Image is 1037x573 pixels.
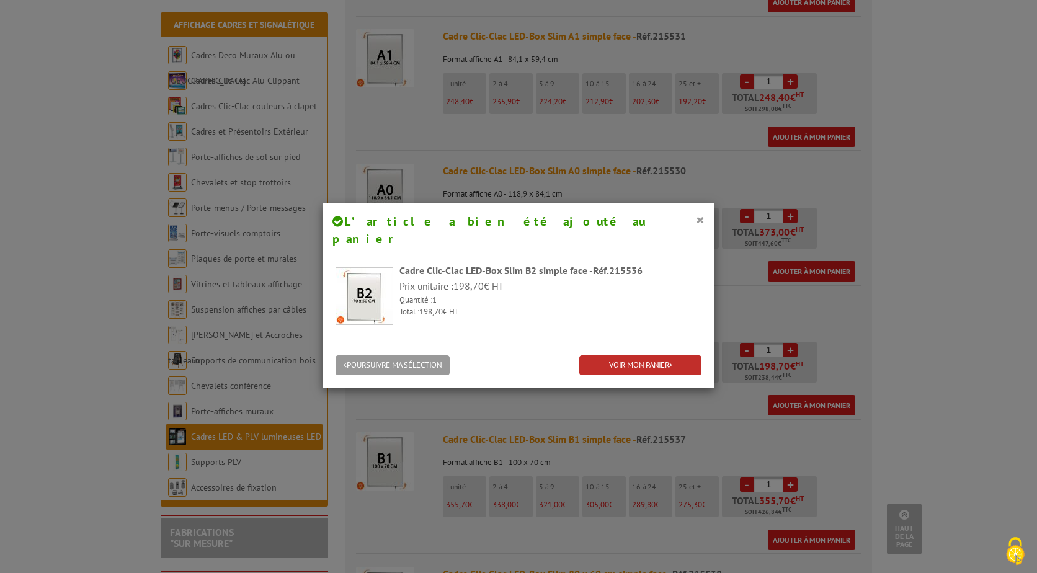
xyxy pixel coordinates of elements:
button: × [696,211,705,228]
span: 198,70 [419,306,443,317]
h4: L’article a bien été ajouté au panier [332,213,705,248]
button: Cookies (fenêtre modale) [994,531,1037,573]
p: Prix unitaire : € HT [399,279,701,293]
p: Total : € HT [399,306,701,318]
span: 1 [432,295,437,305]
span: Réf.215536 [593,264,643,277]
button: POURSUIVRE MA SÉLECTION [336,355,450,376]
div: Cadre Clic-Clac LED-Box Slim B2 simple face - [399,264,701,278]
span: 198,70 [453,280,484,292]
img: Cookies (fenêtre modale) [1000,536,1031,567]
a: VOIR MON PANIER [579,355,701,376]
p: Quantité : [399,295,701,306]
